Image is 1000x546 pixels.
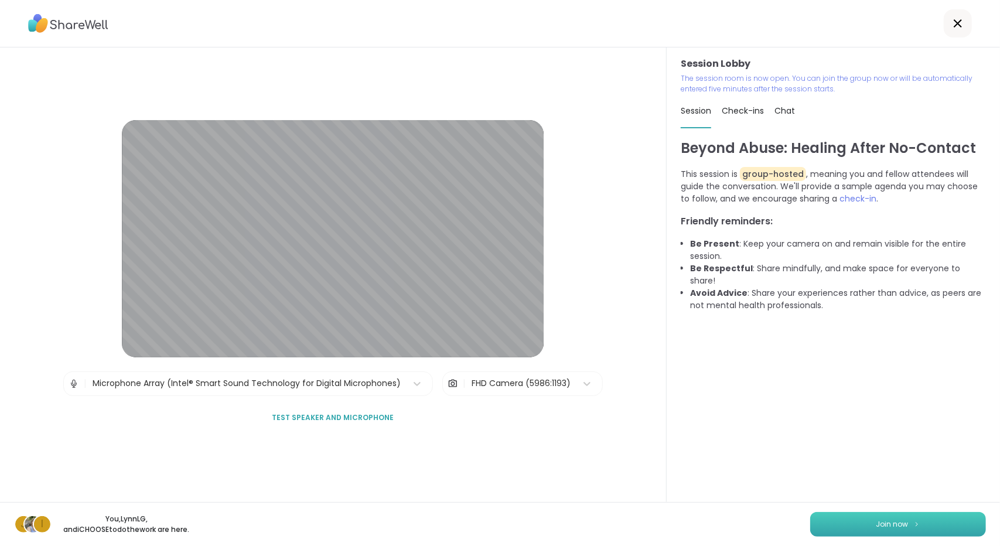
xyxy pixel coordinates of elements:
[681,214,986,228] h3: Friendly reminders:
[681,168,986,205] p: This session is , meaning you and fellow attendees will guide the conversation. We'll provide a s...
[267,405,398,430] button: Test speaker and microphone
[722,105,764,117] span: Check-ins
[876,519,909,530] span: Join now
[25,516,41,533] img: LynnLG
[84,372,87,395] span: |
[448,372,458,395] img: Camera
[681,105,711,117] span: Session
[839,193,876,204] span: check-in
[690,238,739,250] b: Be Present
[41,517,43,532] span: i
[690,287,986,312] li: : Share your experiences rather than advice, as peers are not mental health professionals.
[774,105,795,117] span: Chat
[690,287,748,299] b: Avoid Advice
[472,377,571,390] div: FHD Camera (5986:1193)
[681,138,986,159] h1: Beyond Abuse: Healing After No-Contact
[681,57,986,71] h3: Session Lobby
[69,372,79,395] img: Microphone
[690,262,753,274] b: Be Respectful
[690,238,986,262] li: : Keep your camera on and remain visible for the entire session.
[61,514,192,535] p: You, LynnLG , and iCHOOSEtodothework are here.
[810,512,986,537] button: Join now
[28,10,108,37] img: ShareWell Logo
[272,412,394,423] span: Test speaker and microphone
[93,377,401,390] div: Microphone Array (Intel® Smart Sound Technology for Digital Microphones)
[913,521,920,527] img: ShareWell Logomark
[740,167,806,181] span: group-hosted
[690,262,986,287] li: : Share mindfully, and make space for everyone to share!
[463,372,466,395] span: |
[21,517,26,532] span: J
[681,73,986,94] p: The session room is now open. You can join the group now or will be automatically entered five mi...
